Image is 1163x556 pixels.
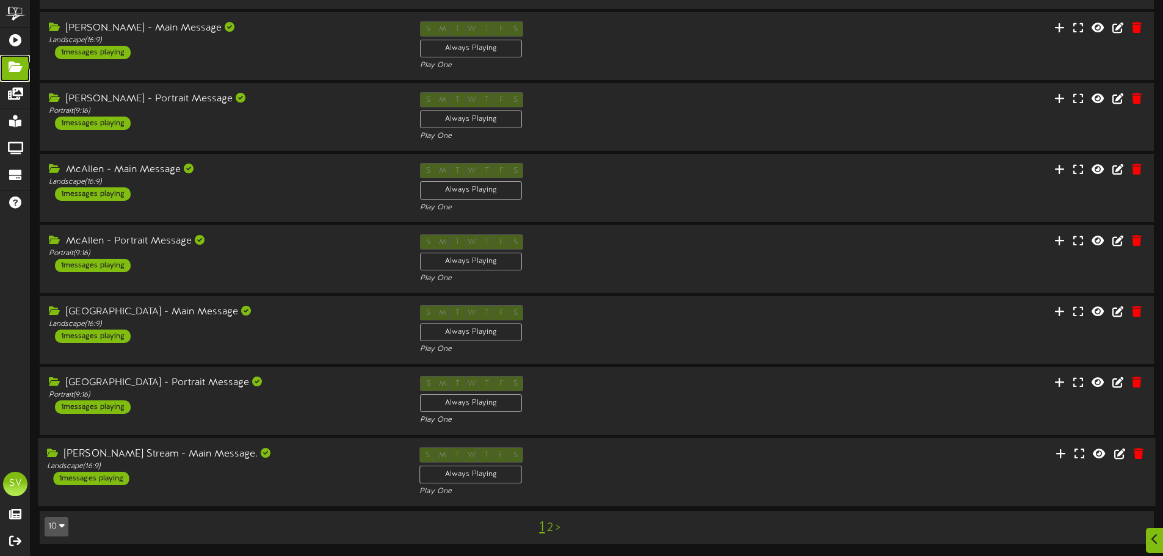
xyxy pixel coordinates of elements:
div: McAllen - Portrait Message [49,234,402,248]
div: Portrait ( 9:16 ) [49,248,402,259]
div: [PERSON_NAME] - Main Message [49,21,402,35]
div: Always Playing [420,110,522,128]
div: Always Playing [420,394,522,412]
div: 1 messages playing [55,330,131,343]
div: 1 messages playing [55,46,131,59]
div: Play One [420,273,773,284]
div: Always Playing [420,181,522,199]
div: Play One [420,60,773,71]
div: [PERSON_NAME] Stream - Main Message. [47,447,401,461]
div: Portrait ( 9:16 ) [49,390,402,400]
div: Landscape ( 16:9 ) [49,319,402,330]
div: [GEOGRAPHIC_DATA] - Main Message [49,305,402,319]
div: 1 messages playing [53,472,129,485]
div: Always Playing [420,323,522,341]
div: 1 messages playing [55,400,131,414]
div: Always Playing [420,40,522,57]
div: Landscape ( 16:9 ) [49,35,402,46]
div: Play One [420,131,773,142]
div: Play One [420,344,773,355]
div: Always Playing [419,465,522,483]
div: Play One [419,486,774,497]
div: 1 messages playing [55,259,131,272]
div: Play One [420,415,773,425]
div: Always Playing [420,253,522,270]
div: [PERSON_NAME] - Portrait Message [49,92,402,106]
div: 1 messages playing [55,117,131,130]
a: > [556,521,560,535]
div: 1 messages playing [55,187,131,201]
div: McAllen - Main Message [49,163,402,177]
div: [GEOGRAPHIC_DATA] - Portrait Message [49,376,402,390]
div: SV [3,472,27,496]
a: 2 [547,521,553,535]
div: Play One [420,203,773,213]
div: Portrait ( 9:16 ) [49,106,402,117]
div: Landscape ( 16:9 ) [47,461,401,471]
div: Landscape ( 16:9 ) [49,177,402,187]
button: 10 [45,517,68,536]
a: 1 [539,519,545,535]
